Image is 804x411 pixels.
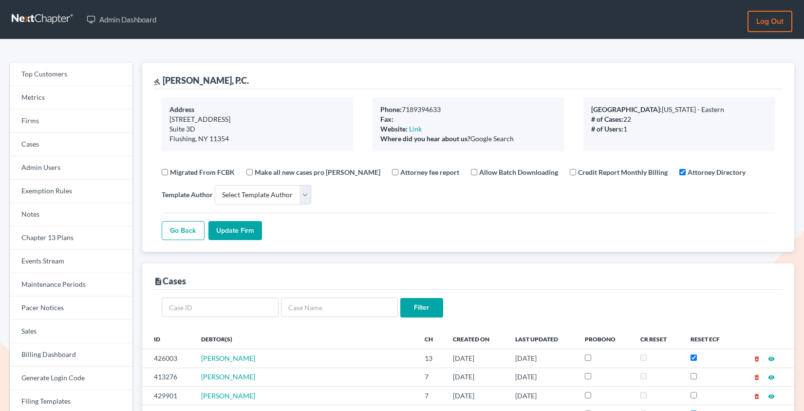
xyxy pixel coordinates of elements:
a: Cases [10,133,132,156]
i: visibility [768,355,775,362]
a: Maintenance Periods [10,273,132,297]
a: [PERSON_NAME] [201,373,255,381]
a: Admin Dashboard [82,11,161,28]
div: Google Search [380,134,556,144]
a: delete_forever [753,354,760,362]
th: ID [142,329,193,349]
i: visibility [768,393,775,400]
a: Notes [10,203,132,226]
th: Last Updated [507,329,577,349]
label: Allow Batch Downloading [479,167,558,177]
b: Where did you hear about us? [380,134,470,143]
th: CR Reset [633,329,683,349]
td: 426003 [142,349,193,368]
th: ProBono [577,329,632,349]
b: # of Users: [591,125,623,133]
i: delete_forever [753,355,760,362]
b: # of Cases: [591,115,623,123]
div: 22 [591,114,767,124]
a: Sales [10,320,132,343]
div: Cases [154,275,186,287]
div: [STREET_ADDRESS] [169,114,345,124]
a: Billing Dashboard [10,343,132,367]
a: Log out [748,11,792,32]
b: Website: [380,125,408,133]
a: Pacer Notices [10,297,132,320]
td: [DATE] [507,368,577,386]
input: Update Firm [208,221,262,241]
a: [PERSON_NAME] [201,354,255,362]
label: Attorney fee report [400,167,459,177]
a: Events Stream [10,250,132,273]
td: 7 [417,368,446,386]
input: Filter [400,298,443,318]
td: [DATE] [445,386,507,405]
a: Top Customers [10,63,132,86]
label: Template Author [162,189,213,200]
div: 7189394633 [380,105,556,114]
th: Created On [445,329,507,349]
i: delete_forever [753,374,760,381]
a: [PERSON_NAME] [201,392,255,400]
div: [US_STATE] - Eastern [591,105,767,114]
th: Ch [417,329,446,349]
b: [GEOGRAPHIC_DATA]: [591,105,662,113]
b: Address [169,105,194,113]
td: 413276 [142,368,193,386]
input: Case Name [281,298,398,317]
td: 7 [417,386,446,405]
label: Migrated From FCBK [170,167,235,177]
a: Firms [10,110,132,133]
label: Credit Report Monthly Billing [578,167,668,177]
td: [DATE] [507,386,577,405]
a: visibility [768,354,775,362]
a: Admin Users [10,156,132,180]
a: Link [409,125,422,133]
td: [DATE] [445,349,507,368]
input: Case ID [162,298,279,317]
div: Suite 3D [169,124,345,134]
div: [PERSON_NAME], P.C. [154,75,249,86]
label: Make all new cases pro [PERSON_NAME] [255,167,380,177]
b: Fax: [380,115,393,123]
td: [DATE] [445,368,507,386]
div: Flushing, NY 11354 [169,134,345,144]
a: Generate Login Code [10,367,132,390]
td: 13 [417,349,446,368]
i: visibility [768,374,775,381]
b: Phone: [380,105,402,113]
div: 1 [591,124,767,134]
a: Chapter 13 Plans [10,226,132,250]
th: Reset ECF [683,329,736,349]
a: visibility [768,392,775,400]
a: visibility [768,373,775,381]
th: Debtor(s) [193,329,417,349]
td: 429901 [142,386,193,405]
a: Go Back [162,221,205,241]
i: description [154,277,163,286]
i: delete_forever [753,393,760,400]
a: delete_forever [753,392,760,400]
i: gavel [154,78,161,85]
label: Attorney Directory [688,167,746,177]
a: Metrics [10,86,132,110]
td: [DATE] [507,349,577,368]
a: delete_forever [753,373,760,381]
a: Exemption Rules [10,180,132,203]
